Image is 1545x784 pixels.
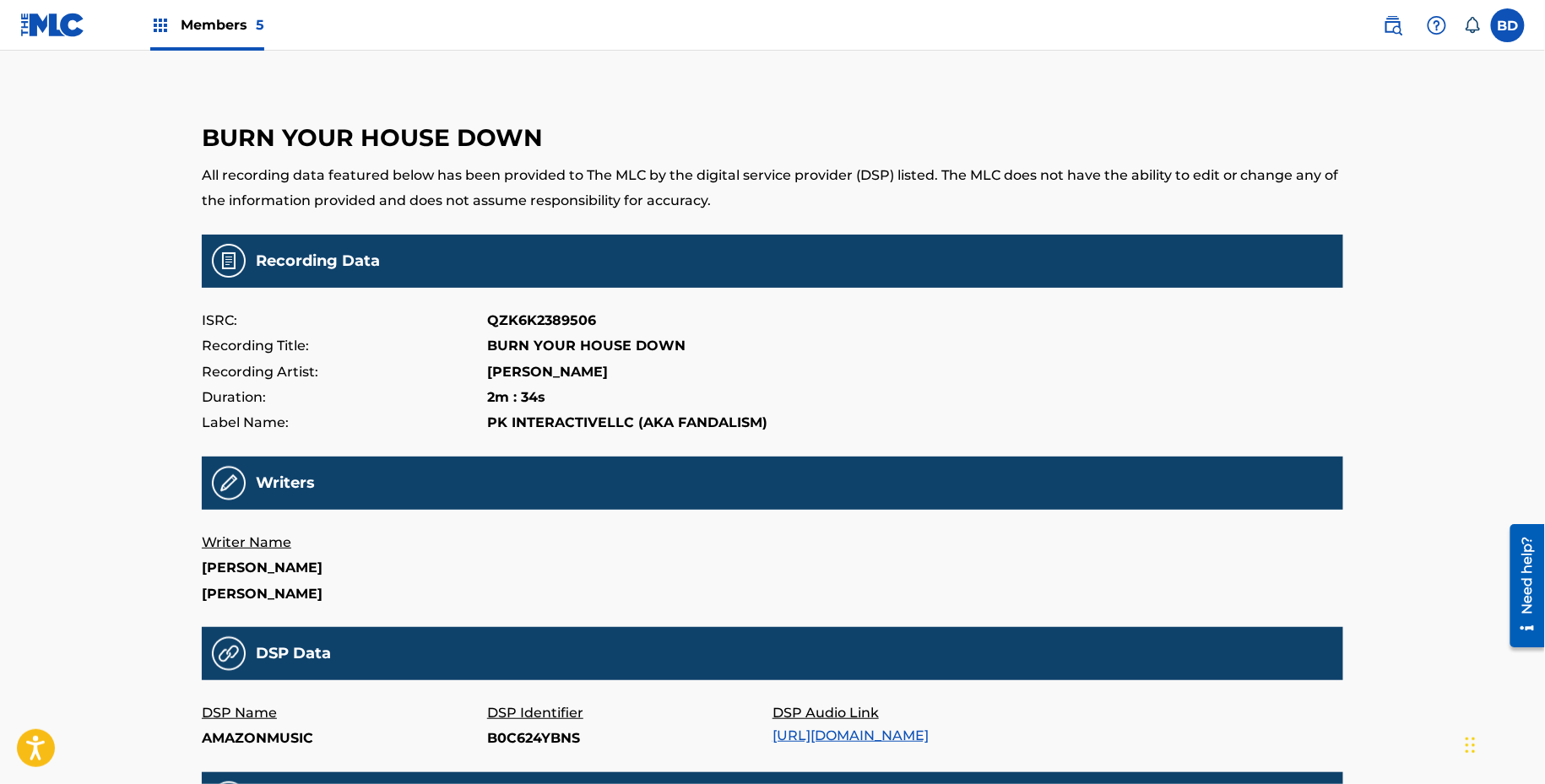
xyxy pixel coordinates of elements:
p: 2m : 34s [487,385,545,410]
div: Help [1420,8,1454,42]
p: All recording data featured below has been provided to The MLC by the digital service provider (D... [202,163,1343,214]
p: DSP Name [202,700,487,726]
p: [PERSON_NAME] [202,555,487,581]
img: search [1383,15,1403,35]
h3: BURN YOUR HOUSE DOWN [202,123,1343,153]
p: DSP Identifier [487,700,772,726]
span: 5 [256,17,264,33]
img: help [1427,15,1447,35]
p: Recording Artist: [202,360,487,385]
p: AMAZONMUSIC [202,726,487,751]
span: Members [181,15,264,35]
a: [URL][DOMAIN_NAME] [772,727,929,743]
iframe: Resource Center [1498,518,1545,654]
img: Top Rightsholders [150,15,171,35]
div: Drag [1466,720,1476,770]
p: Duration: [202,385,487,410]
img: 31a9e25fa6e13e71f14b.png [212,636,246,671]
h5: DSP Data [256,644,331,663]
p: QZK6K2389506 [487,308,596,333]
img: Recording Data [212,244,246,278]
img: MLC Logo [20,13,85,37]
p: BURN YOUR HOUSE DOWN [487,333,686,359]
h5: Writers [256,473,315,493]
p: PK INTERACTIVE LLC (AKA FANDALISM) [487,410,767,435]
a: Public Search [1376,8,1410,42]
p: Recording Title: [202,333,487,359]
p: B0C624YBNS [487,726,772,751]
p: DSP Audio Link [772,700,1058,726]
p: ISRC: [202,308,487,333]
img: Recording Writers [212,466,246,500]
p: [PERSON_NAME] [487,360,608,385]
div: User Menu [1491,8,1525,42]
h5: Recording Data [256,251,380,271]
p: [PERSON_NAME] [202,581,487,607]
div: Notifications [1464,17,1481,34]
iframe: Chat Widget [1461,703,1545,784]
p: Label Name: [202,410,487,435]
p: Writer Name [202,530,487,555]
